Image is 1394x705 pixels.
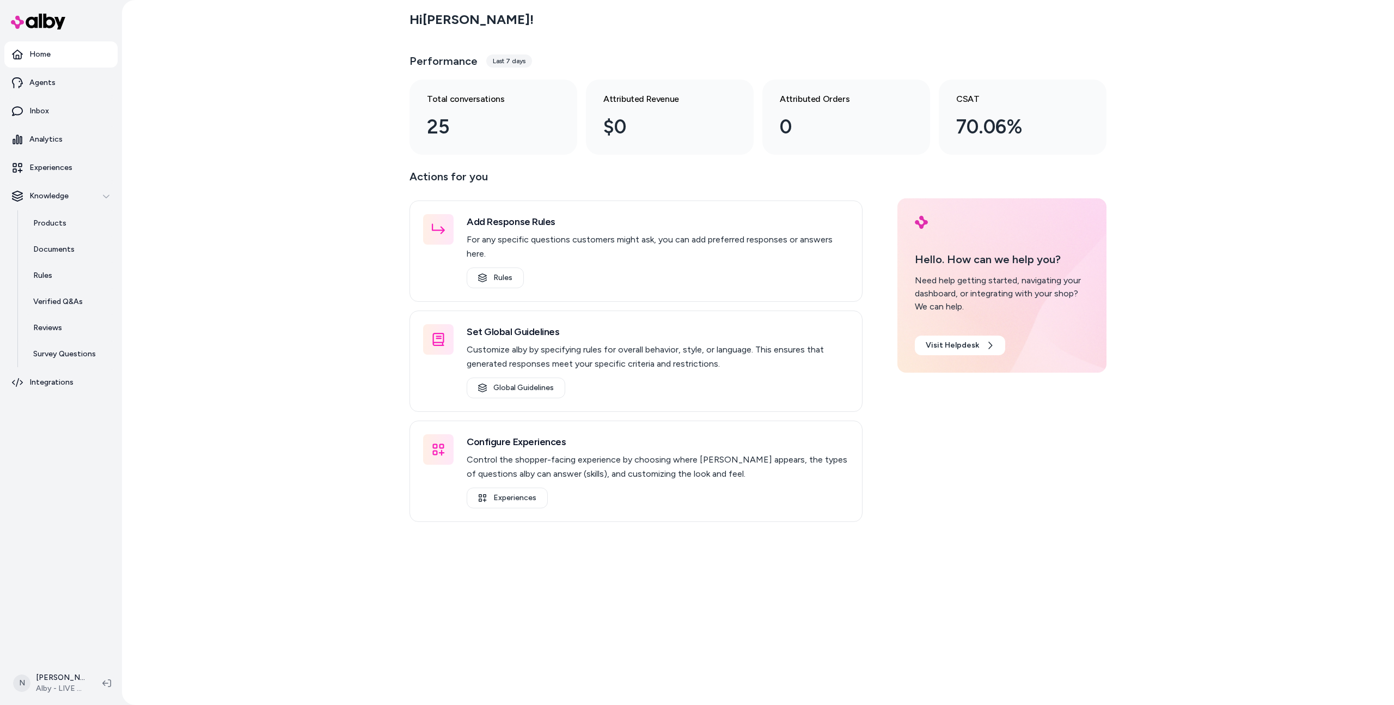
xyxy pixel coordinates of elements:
[467,453,849,481] p: Control the shopper-facing experience by choosing where [PERSON_NAME] appears, the types of quest...
[22,263,118,289] a: Rules
[939,80,1106,155] a: CSAT 70.06%
[427,93,542,106] h3: Total conversations
[7,666,94,701] button: N[PERSON_NAME]Alby - LIVE on [DOMAIN_NAME]
[603,93,719,106] h3: Attributed Revenue
[780,112,895,142] div: 0
[409,80,577,155] a: Total conversations 25
[4,70,118,96] a: Agents
[33,349,96,360] p: Survey Questions
[33,323,62,333] p: Reviews
[409,168,863,194] p: Actions for you
[22,289,118,315] a: Verified Q&As
[586,80,754,155] a: Attributed Revenue $0
[29,162,72,173] p: Experiences
[467,324,849,339] h3: Set Global Guidelines
[467,488,548,508] a: Experiences
[603,112,719,142] div: $0
[915,251,1089,268] p: Hello. How can we help you?
[33,244,75,255] p: Documents
[780,93,895,106] h3: Attributed Orders
[11,14,65,29] img: alby Logo
[762,80,930,155] a: Attributed Orders 0
[467,268,524,288] a: Rules
[22,236,118,263] a: Documents
[956,112,1072,142] div: 70.06%
[4,369,118,396] a: Integrations
[29,106,49,117] p: Inbox
[29,191,69,202] p: Knowledge
[22,315,118,341] a: Reviews
[467,434,849,449] h3: Configure Experiences
[22,341,118,367] a: Survey Questions
[4,41,118,68] a: Home
[915,274,1089,313] div: Need help getting started, navigating your dashboard, or integrating with your shop? We can help.
[409,53,478,69] h3: Performance
[427,112,542,142] div: 25
[467,214,849,229] h3: Add Response Rules
[36,683,85,694] span: Alby - LIVE on [DOMAIN_NAME]
[13,674,30,692] span: N
[29,377,74,388] p: Integrations
[29,77,56,88] p: Agents
[33,218,66,229] p: Products
[467,343,849,371] p: Customize alby by specifying rules for overall behavior, style, or language. This ensures that ge...
[467,233,849,261] p: For any specific questions customers might ask, you can add preferred responses or answers here.
[915,216,928,229] img: alby Logo
[4,98,118,124] a: Inbox
[409,11,534,28] h2: Hi [PERSON_NAME] !
[33,296,83,307] p: Verified Q&As
[29,49,51,60] p: Home
[956,93,1072,106] h3: CSAT
[467,378,565,398] a: Global Guidelines
[29,134,63,145] p: Analytics
[486,54,532,68] div: Last 7 days
[22,210,118,236] a: Products
[33,270,52,281] p: Rules
[4,126,118,153] a: Analytics
[4,155,118,181] a: Experiences
[915,336,1005,355] a: Visit Helpdesk
[36,672,85,683] p: [PERSON_NAME]
[4,183,118,209] button: Knowledge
